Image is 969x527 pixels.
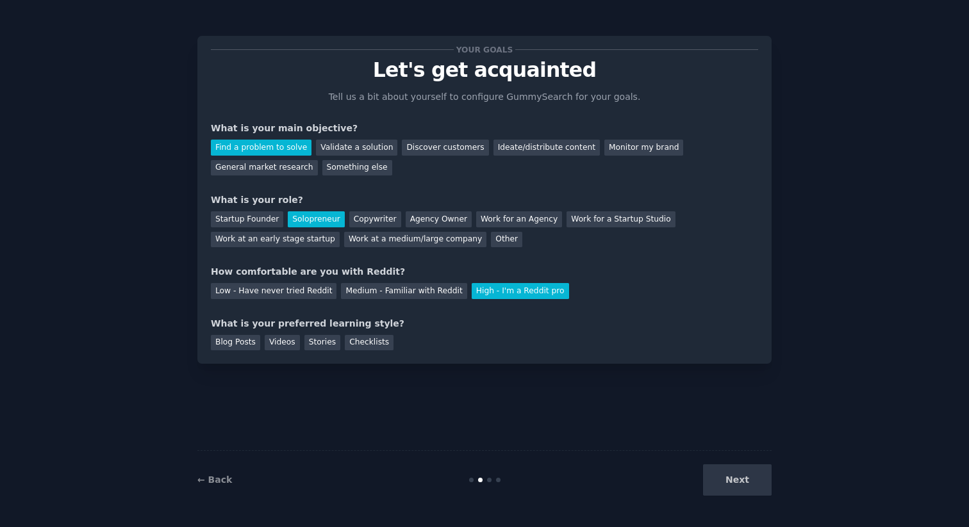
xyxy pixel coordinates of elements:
[265,335,300,351] div: Videos
[197,474,232,485] a: ← Back
[211,122,758,135] div: What is your main objective?
[472,283,569,299] div: High - I'm a Reddit pro
[211,265,758,279] div: How comfortable are you with Reddit?
[211,59,758,81] p: Let's get acquainted
[211,140,311,156] div: Find a problem to solve
[211,211,283,227] div: Startup Founder
[322,160,392,176] div: Something else
[304,335,340,351] div: Stories
[211,335,260,351] div: Blog Posts
[288,211,344,227] div: Solopreneur
[349,211,401,227] div: Copywriter
[491,232,522,248] div: Other
[604,140,683,156] div: Monitor my brand
[493,140,600,156] div: Ideate/distribute content
[323,90,646,104] p: Tell us a bit about yourself to configure GummySearch for your goals.
[476,211,562,227] div: Work for an Agency
[344,232,486,248] div: Work at a medium/large company
[341,283,467,299] div: Medium - Familiar with Reddit
[345,335,393,351] div: Checklists
[211,317,758,330] div: What is your preferred learning style?
[316,140,397,156] div: Validate a solution
[402,140,488,156] div: Discover customers
[211,160,318,176] div: General market research
[211,193,758,207] div: What is your role?
[406,211,472,227] div: Agency Owner
[567,211,675,227] div: Work for a Startup Studio
[211,283,336,299] div: Low - Have never tried Reddit
[454,43,515,56] span: Your goals
[211,232,340,248] div: Work at an early stage startup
